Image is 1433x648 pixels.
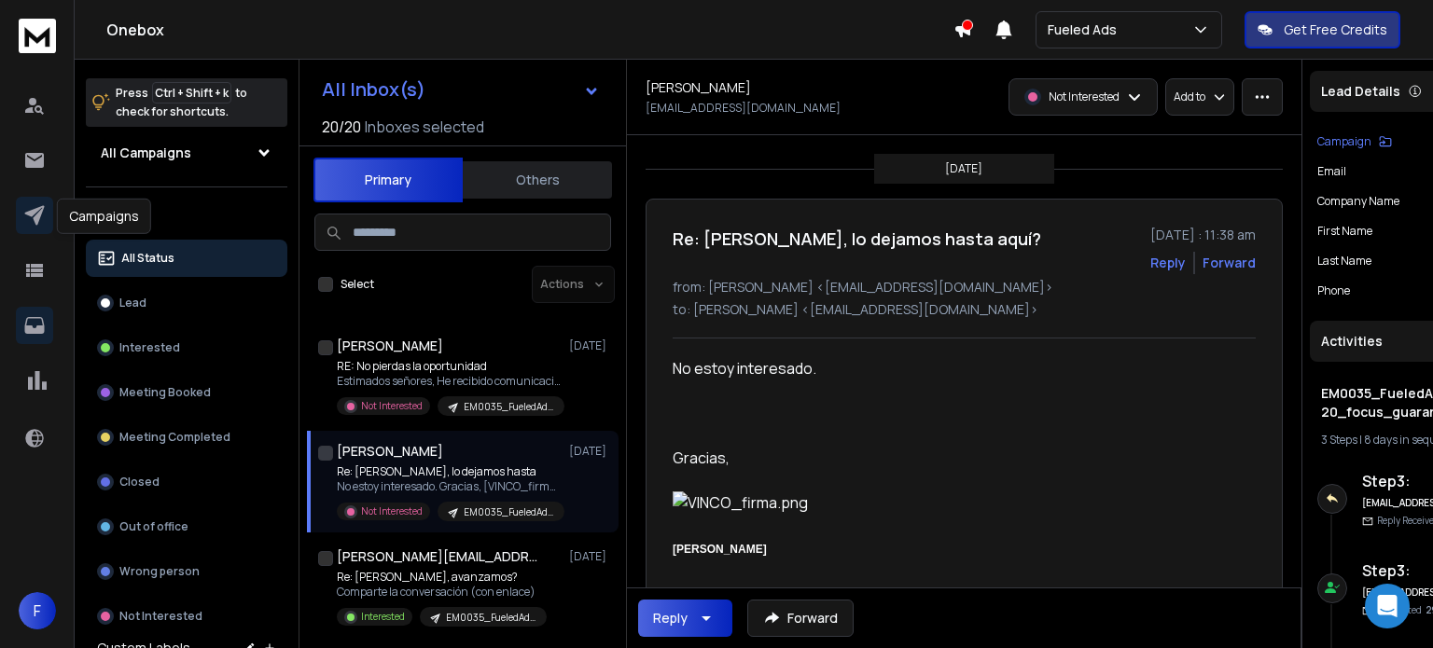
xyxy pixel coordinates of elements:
[86,508,287,545] button: Out of office
[119,340,180,355] p: Interested
[86,284,287,322] button: Lead
[464,505,553,519] p: EM0035_FueledAds_Spain_MultiplesIndustries_CEO_1-20_focus_guaranteed_results
[337,374,561,389] p: Estimados señores, He recibido comunicaciones
[337,337,443,355] h1: [PERSON_NAME]
[337,570,547,585] p: Re: [PERSON_NAME], avanzamos?
[1284,21,1387,39] p: Get Free Credits
[1048,21,1124,39] p: Fueled Ads
[1245,11,1400,48] button: Get Free Credits
[673,491,1217,514] img: VINCO_firma.png
[1317,254,1371,269] p: Last Name
[86,419,287,456] button: Meeting Completed
[673,543,767,556] b: [PERSON_NAME]
[646,101,841,116] p: [EMAIL_ADDRESS][DOMAIN_NAME]
[86,240,287,277] button: All Status
[152,82,231,103] span: Ctrl + Shift + k
[1150,254,1186,272] button: Reply
[119,564,200,579] p: Wrong person
[119,475,160,489] p: Closed
[361,399,423,413] p: Not Interested
[653,609,688,627] div: Reply
[365,116,484,138] h3: Inboxes selected
[361,504,423,518] p: Not Interested
[307,71,615,108] button: All Inbox(s)
[19,19,56,53] img: logo
[646,78,751,97] h1: [PERSON_NAME]
[337,547,542,566] h1: [PERSON_NAME][EMAIL_ADDRESS][DOMAIN_NAME]
[322,80,425,99] h1: All Inbox(s)
[673,300,1256,319] p: to: [PERSON_NAME] <[EMAIL_ADDRESS][DOMAIN_NAME]>
[119,430,230,445] p: Meeting Completed
[86,329,287,366] button: Interested
[86,553,287,590] button: Wrong person
[1317,134,1392,149] button: Campaign
[322,116,361,138] span: 20 / 20
[446,611,536,625] p: EM0035_FueledAds_Spain_MultiplesIndustries_CEO_1-20_focus_guaranteed_results
[569,444,611,459] p: [DATE]
[106,19,953,41] h1: Onebox
[673,226,1041,252] h1: Re: [PERSON_NAME], lo dejamos hasta aquí?
[1317,224,1372,239] p: First Name
[86,134,287,172] button: All Campaigns
[463,159,612,200] button: Others
[313,158,463,202] button: Primary
[119,296,146,310] p: Lead
[101,144,191,162] h1: All Campaigns
[119,385,211,400] p: Meeting Booked
[86,598,287,635] button: Not Interested
[116,84,247,121] p: Press to check for shortcuts.
[337,479,561,494] p: No estoy interesado. Gracias, [VINCO_firma.png]
[1317,134,1371,149] p: Campaign
[337,442,443,461] h1: [PERSON_NAME]
[86,374,287,411] button: Meeting Booked
[1321,432,1357,448] span: 3 Steps
[1365,584,1410,628] div: Open Intercom Messenger
[119,609,202,624] p: Not Interested
[341,277,374,292] label: Select
[1321,82,1400,101] p: Lead Details
[57,199,151,234] div: Campaigns
[337,585,547,600] p: Comparte la conversación (con enlace)
[569,338,611,353] p: [DATE]
[1203,254,1256,272] div: Forward
[19,592,56,629] button: F
[747,600,854,637] button: Forward
[569,549,611,564] p: [DATE]
[86,463,287,501] button: Closed
[1317,283,1350,298] p: Phone
[945,161,982,176] p: [DATE]
[86,202,287,228] h3: Filters
[1317,194,1399,209] p: Company Name
[1049,90,1120,104] p: Not Interested
[1317,164,1346,179] p: Email
[1150,226,1256,244] p: [DATE] : 11:38 am
[119,519,188,534] p: Out of office
[638,600,732,637] button: Reply
[337,359,561,374] p: RE: No pierdas la oportunidad
[1174,90,1205,104] p: Add to
[337,464,561,479] p: Re: [PERSON_NAME], lo dejamos hasta
[673,278,1256,296] p: from: [PERSON_NAME] <[EMAIL_ADDRESS][DOMAIN_NAME]>
[464,400,553,414] p: EM0035_FueledAds_Spain_MultiplesIndustries_CEO_1-20_focus_guaranteed_results
[361,610,405,624] p: Interested
[121,251,174,266] p: All Status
